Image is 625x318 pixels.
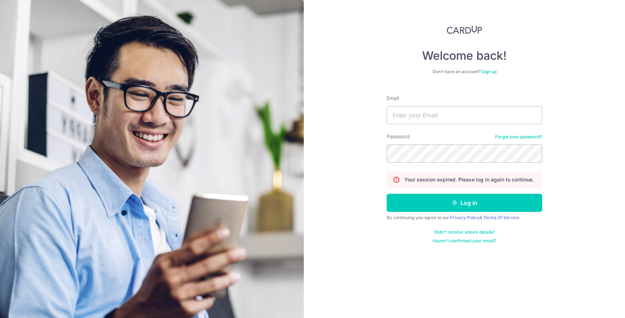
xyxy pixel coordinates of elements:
[387,95,399,102] label: Email
[387,194,542,212] button: Log in
[387,133,410,140] label: Password
[387,106,542,124] input: Enter your Email
[447,25,482,34] img: CardUp Logo
[434,229,495,235] a: Didn't receive unlock details?
[404,176,534,183] p: Your session expired. Please log in again to continue.
[387,49,542,63] h4: Welcome back!
[387,215,542,221] div: By continuing you agree to our &
[450,215,480,220] a: Privacy Policy
[483,215,519,220] a: Terms Of Service
[387,69,542,75] div: Don’t have an account?
[495,134,542,140] a: Forgot your password?
[433,238,496,244] a: Haven't confirmed your email?
[481,69,497,74] a: Sign up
